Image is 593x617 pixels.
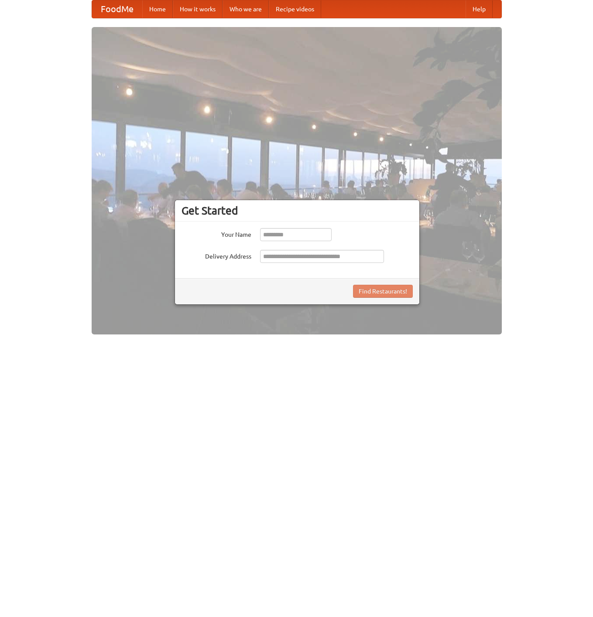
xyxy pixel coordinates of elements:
[142,0,173,18] a: Home
[182,228,251,239] label: Your Name
[92,0,142,18] a: FoodMe
[182,204,413,217] h3: Get Started
[173,0,223,18] a: How it works
[353,285,413,298] button: Find Restaurants!
[223,0,269,18] a: Who we are
[466,0,493,18] a: Help
[269,0,321,18] a: Recipe videos
[182,250,251,261] label: Delivery Address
